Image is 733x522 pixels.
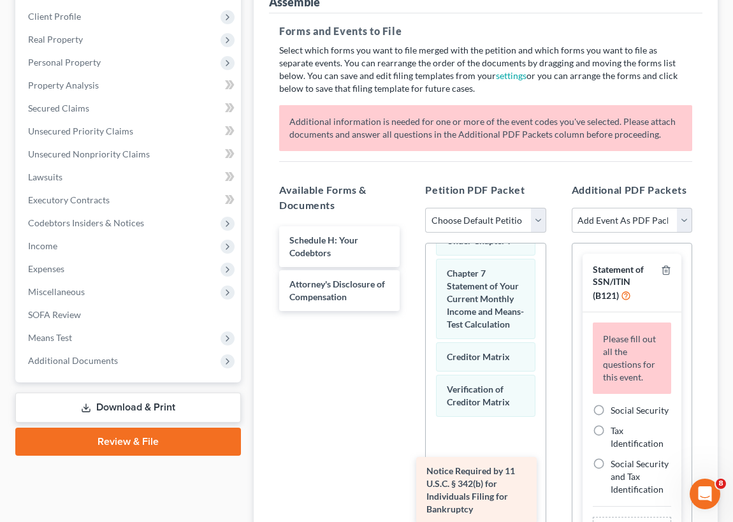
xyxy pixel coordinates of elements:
p: Additional information is needed for one or more of the event codes you've selected. Please attac... [279,105,692,151]
span: SOFA Review [28,309,81,320]
img: Profile image for Lindsey [149,20,175,46]
iframe: Intercom live chat [690,479,720,509]
span: Petition PDF Packet [425,184,525,196]
span: Attorney's Disclosure of Compensation [289,279,385,302]
div: Send us a messageWe typically reply in a few hours [13,150,242,198]
div: Send us a message [26,161,213,174]
a: Unsecured Nonpriority Claims [18,143,241,166]
h5: Available Forms & Documents [279,182,400,213]
h5: Forms and Events to File [279,24,692,39]
span: Help [202,430,222,439]
a: Secured Claims [18,97,241,120]
p: Select which forms you want to file merged with the petition and which forms you want to file as ... [279,44,692,95]
span: Statement of SSN/ITIN (B121) [593,264,644,300]
div: Import and Export Claims [18,325,236,349]
h5: Additional PDF Packets [572,182,692,198]
span: Personal Property [28,57,101,68]
img: Profile image for James [173,20,199,46]
div: Close [219,20,242,43]
div: Attorney's Disclosure of Compensation [18,241,236,265]
button: Search for help [18,210,236,236]
span: Income [28,240,57,251]
span: Lawsuits [28,171,62,182]
p: Hi there! [25,91,229,112]
span: Verification of Creditor Matrix [447,384,510,407]
span: Notice Required by 11 U.S.C. § 342(b) for Individuals Filing for Bankruptcy [426,465,515,514]
span: Search for help [26,217,103,230]
div: Import and Export Claims [26,330,214,344]
span: Messages [106,430,150,439]
a: Review & File [15,428,241,456]
div: Attorney's Disclosure of Compensation [26,246,214,259]
a: Unsecured Priority Claims [18,120,241,143]
span: Please fill out all the questions for this event. [603,333,656,382]
span: Secured Claims [28,103,89,113]
span: 8 [716,479,726,489]
span: Unsecured Nonpriority Claims [28,149,150,159]
span: Miscellaneous [28,286,85,297]
span: Schedule H: Your Codebtors [289,235,358,258]
span: Tax Identification [611,425,664,449]
div: Amendments [18,301,236,325]
div: Amendments [26,307,214,320]
button: Help [170,398,255,449]
span: Property Analysis [28,80,99,91]
span: Additional Documents [28,355,118,366]
a: Executory Contracts [18,189,241,212]
span: Executory Contracts [28,194,110,205]
a: Property Analysis [18,74,241,97]
img: logo [25,29,99,40]
img: Profile image for Emma [125,20,150,46]
span: Chapter 7 Statement of Your Current Monthly Income and Means-Test Calculation [447,268,524,330]
div: We typically reply in a few hours [26,174,213,187]
span: Creditor Matrix [447,351,510,362]
span: Codebtors Insiders & Notices [28,217,144,228]
span: Social Security and Tax Identification [611,458,669,495]
span: Client Profile [28,11,81,22]
span: Expenses [28,263,64,274]
a: Lawsuits [18,166,241,189]
p: How can we help? [25,112,229,134]
span: Home [28,430,57,439]
button: Messages [85,398,170,449]
div: Statement of Financial Affairs - Payments Made in the Last 90 days [26,270,214,296]
div: Statement of Financial Affairs - Payments Made in the Last 90 days [18,265,236,301]
a: settings [496,70,526,81]
span: Unsecured Priority Claims [28,126,133,136]
span: Social Security [611,405,669,416]
span: Real Property [28,34,83,45]
span: Means Test [28,332,72,343]
a: Download & Print [15,393,241,423]
a: SOFA Review [18,303,241,326]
